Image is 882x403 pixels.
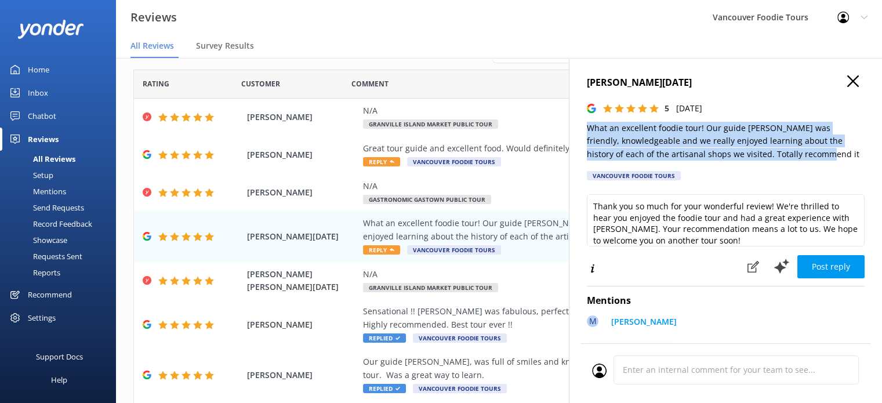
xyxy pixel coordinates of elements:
[587,293,865,308] h4: Mentions
[28,81,48,104] div: Inbox
[7,216,92,232] div: Record Feedback
[587,171,681,180] div: Vancouver Foodie Tours
[363,355,786,382] div: Our guide [PERSON_NAME], was full of smiles and knowledge while taking us around for the Asian fo...
[247,111,357,124] span: [PERSON_NAME]
[587,75,865,90] h4: [PERSON_NAME][DATE]
[247,230,357,243] span: [PERSON_NAME][DATE]
[413,333,507,343] span: Vancouver Foodie Tours
[7,248,82,264] div: Requests Sent
[241,78,280,89] span: Date
[247,268,357,294] span: [PERSON_NAME] [PERSON_NAME][DATE]
[363,283,498,292] span: Granville Island Market Public Tour
[363,268,786,281] div: N/A
[351,78,389,89] span: Question
[407,157,501,166] span: Vancouver Foodie Tours
[247,369,357,382] span: [PERSON_NAME]
[28,306,56,329] div: Settings
[363,157,400,166] span: Reply
[363,104,786,117] div: N/A
[797,255,865,278] button: Post reply
[7,167,53,183] div: Setup
[363,195,491,204] span: Gastronomic Gastown Public Tour
[363,217,786,243] div: What an excellent foodie tour! Our guide [PERSON_NAME] was friendly, knowledgeable and we really ...
[28,58,49,81] div: Home
[7,183,116,199] a: Mentions
[130,8,177,27] h3: Reviews
[363,333,406,343] span: Replied
[7,183,66,199] div: Mentions
[7,151,75,167] div: All Reviews
[7,232,116,248] a: Showcase
[611,315,677,328] p: [PERSON_NAME]
[847,75,859,88] button: Close
[587,315,598,327] div: M
[363,142,786,155] div: Great tour guide and excellent food. Would definitely do it again!
[605,315,677,331] a: [PERSON_NAME]
[7,151,116,167] a: All Reviews
[587,194,865,246] textarea: Thank you so much for your wonderful review! We're thrilled to hear you enjoyed the foodie tour a...
[363,305,786,331] div: Sensational !! [PERSON_NAME] was fabulous, perfect selection of 12 tastings and so much food. Hig...
[7,199,116,216] a: Send Requests
[407,245,501,255] span: Vancouver Foodie Tours
[17,20,84,39] img: yonder-white-logo.png
[247,318,357,331] span: [PERSON_NAME]
[676,102,702,115] p: [DATE]
[28,104,56,128] div: Chatbot
[247,186,357,199] span: [PERSON_NAME]
[7,167,116,183] a: Setup
[28,128,59,151] div: Reviews
[665,103,669,114] span: 5
[363,119,498,129] span: Granville Island Market Public Tour
[7,264,116,281] a: Reports
[130,40,174,52] span: All Reviews
[7,199,84,216] div: Send Requests
[51,368,67,391] div: Help
[7,232,67,248] div: Showcase
[28,283,72,306] div: Recommend
[363,180,786,193] div: N/A
[587,122,865,161] p: What an excellent foodie tour! Our guide [PERSON_NAME] was friendly, knowledgeable and we really ...
[196,40,254,52] span: Survey Results
[36,345,83,368] div: Support Docs
[363,245,400,255] span: Reply
[592,364,607,378] img: user_profile.svg
[363,384,406,393] span: Replied
[7,216,116,232] a: Record Feedback
[143,78,169,89] span: Date
[7,264,60,281] div: Reports
[247,148,357,161] span: [PERSON_NAME]
[413,384,507,393] span: Vancouver Foodie Tours
[7,248,116,264] a: Requests Sent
